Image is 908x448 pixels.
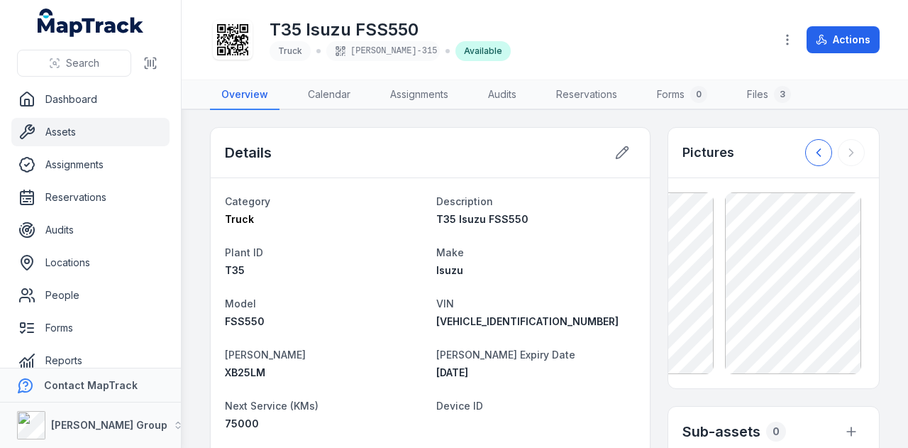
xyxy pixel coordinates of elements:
[225,195,270,207] span: Category
[379,80,460,110] a: Assignments
[11,85,170,114] a: Dashboard
[225,213,254,225] span: Truck
[51,419,167,431] strong: [PERSON_NAME] Group
[225,246,263,258] span: Plant ID
[736,80,802,110] a: Files3
[326,41,440,61] div: [PERSON_NAME]-315
[545,80,629,110] a: Reservations
[17,50,131,77] button: Search
[436,366,468,378] time: 04/06/2026, 10:00:00 am
[11,281,170,310] a: People
[11,118,170,146] a: Assets
[11,183,170,212] a: Reservations
[66,56,99,70] span: Search
[38,9,144,37] a: MapTrack
[436,349,575,361] span: [PERSON_NAME] Expiry Date
[11,216,170,244] a: Audits
[225,349,306,361] span: [PERSON_NAME]
[682,143,734,163] h3: Pictures
[225,143,272,163] h2: Details
[278,45,302,56] span: Truck
[436,400,483,412] span: Device ID
[646,80,719,110] a: Forms0
[436,366,468,378] span: [DATE]
[225,315,265,327] span: FSS550
[436,213,528,225] span: T35 Isuzu FSS550
[44,379,138,391] strong: Contact MapTrack
[455,41,511,61] div: Available
[690,86,707,103] div: 0
[436,246,464,258] span: Make
[11,151,170,179] a: Assignments
[436,195,493,207] span: Description
[225,366,265,378] span: XB25LM
[766,422,786,442] div: 0
[210,80,279,110] a: Overview
[225,297,256,310] span: Model
[297,80,362,110] a: Calendar
[225,417,259,430] span: 75000
[11,314,170,342] a: Forms
[436,264,463,276] span: Isuzu
[270,18,511,41] h1: T35 Isuzu FSS550
[436,297,454,310] span: VIN
[225,400,319,412] span: Next Service (KMs)
[225,264,245,276] span: T35
[682,422,760,442] h2: Sub-assets
[477,80,528,110] a: Audits
[774,86,791,103] div: 3
[436,315,619,327] span: [VEHICLE_IDENTIFICATION_NUMBER]
[807,26,880,53] button: Actions
[11,248,170,277] a: Locations
[11,346,170,375] a: Reports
